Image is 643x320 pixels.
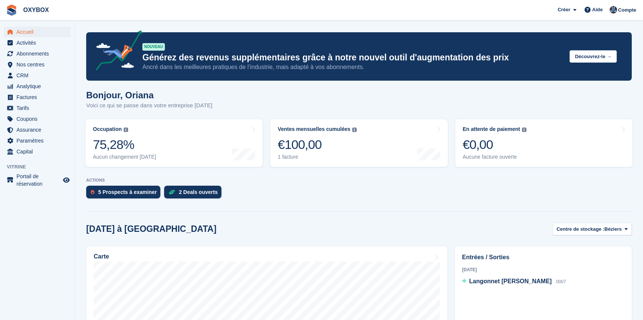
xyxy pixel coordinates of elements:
div: En attente de paiement [463,126,520,132]
p: ACTIONS [86,178,632,183]
span: Béziers [604,225,622,233]
a: OXYBOX [20,4,52,16]
img: icon-info-grey-7440780725fd019a000dd9b08b2336e03edf1995a4989e88bcd33f0948082b44.svg [124,128,128,132]
img: icon-info-grey-7440780725fd019a000dd9b08b2336e03edf1995a4989e88bcd33f0948082b44.svg [522,128,526,132]
a: Boutique d'aperçu [62,176,71,185]
a: Occupation 75,28% Aucun changement [DATE] [85,119,263,167]
div: 2 Deals ouverts [179,189,218,195]
span: Langonnet [PERSON_NAME] [469,278,552,284]
p: Voici ce qui se passe dans votre entreprise [DATE] [86,101,212,110]
img: deal-1b604bf984904fb50ccaf53a9ad4b4a5d6e5aea283cecdc64d6e3604feb123c2.svg [169,189,175,195]
a: En attente de paiement €0,00 Aucune facture ouverte [455,119,633,167]
span: Centre de stockage : [556,225,604,233]
a: 2 Deals ouverts [164,186,225,202]
span: Analytique [16,81,61,92]
img: icon-info-grey-7440780725fd019a000dd9b08b2336e03edf1995a4989e88bcd33f0948082b44.svg [352,128,357,132]
span: Coupons [16,114,61,124]
a: menu [4,38,71,48]
div: €100,00 [278,137,357,152]
a: 5 Prospects à examiner [86,186,164,202]
span: Nos centres [16,59,61,70]
h2: [DATE] à [GEOGRAPHIC_DATA] [86,224,217,234]
span: Vitrine [7,163,75,171]
span: CRM [16,70,61,81]
button: Centre de stockage : Béziers [552,223,632,235]
div: Ventes mensuelles cumulées [278,126,350,132]
a: menu [4,59,71,70]
div: Occupation [93,126,122,132]
span: Activités [16,38,61,48]
a: Ventes mensuelles cumulées €100,00 1 facture [270,119,447,167]
a: menu [4,92,71,102]
a: Langonnet [PERSON_NAME] 0007 [462,277,566,287]
a: menu [4,103,71,113]
div: €0,00 [463,137,526,152]
img: stora-icon-8386f47178a22dfd0bd8f6a31ec36ba5ce8667c1dd55bd0f319d3a0aa187defe.svg [6,5,17,16]
a: menu [4,48,71,59]
span: Paramètres [16,135,61,146]
div: Aucun changement [DATE] [93,154,156,160]
span: Accueil [16,27,61,37]
img: price-adjustments-announcement-icon-8257ccfd72463d97f412b2fc003d46551f7dbcb40ab6d574587a9cd5c0d94... [90,30,142,73]
span: Compte [618,6,636,14]
a: menu [4,27,71,37]
a: menu [4,81,71,92]
span: Portail de réservation [16,173,61,188]
a: menu [4,114,71,124]
a: menu [4,70,71,81]
span: Abonnements [16,48,61,59]
a: menu [4,125,71,135]
p: Générez des revenus supplémentaires grâce à notre nouvel outil d'augmentation des prix [142,52,564,63]
a: menu [4,135,71,146]
span: 0007 [556,279,566,284]
div: [DATE] [462,266,625,273]
span: Factures [16,92,61,102]
div: NOUVEAU [142,43,165,51]
span: Tarifs [16,103,61,113]
h2: Carte [94,253,109,260]
span: Créer [558,6,570,14]
img: Oriana Devaux [610,6,617,14]
button: Découvrez-le → [570,50,617,63]
a: menu [4,173,71,188]
span: Assurance [16,125,61,135]
div: 1 facture [278,154,357,160]
div: 5 Prospects à examiner [98,189,157,195]
span: Aide [592,6,603,14]
a: menu [4,146,71,157]
p: Ancré dans les meilleures pratiques de l’industrie, mais adapté à vos abonnements. [142,63,564,71]
h1: Bonjour, Oriana [86,90,212,100]
div: 75,28% [93,137,156,152]
h2: Entrées / Sorties [462,253,625,262]
span: Capital [16,146,61,157]
div: Aucune facture ouverte [463,154,526,160]
img: prospect-51fa495bee0391a8d652442698ab0144808aea92771e9ea1ae160a38d050c398.svg [91,190,94,194]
